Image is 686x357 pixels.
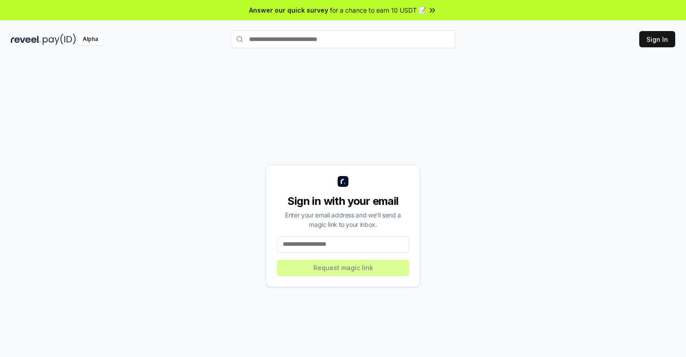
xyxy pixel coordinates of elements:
[11,34,41,45] img: reveel_dark
[330,5,426,15] span: for a chance to earn 10 USDT 📝
[277,194,409,208] div: Sign in with your email
[43,34,76,45] img: pay_id
[338,176,348,187] img: logo_small
[639,31,675,47] button: Sign In
[78,34,103,45] div: Alpha
[249,5,328,15] span: Answer our quick survey
[277,210,409,229] div: Enter your email address and we’ll send a magic link to your inbox.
